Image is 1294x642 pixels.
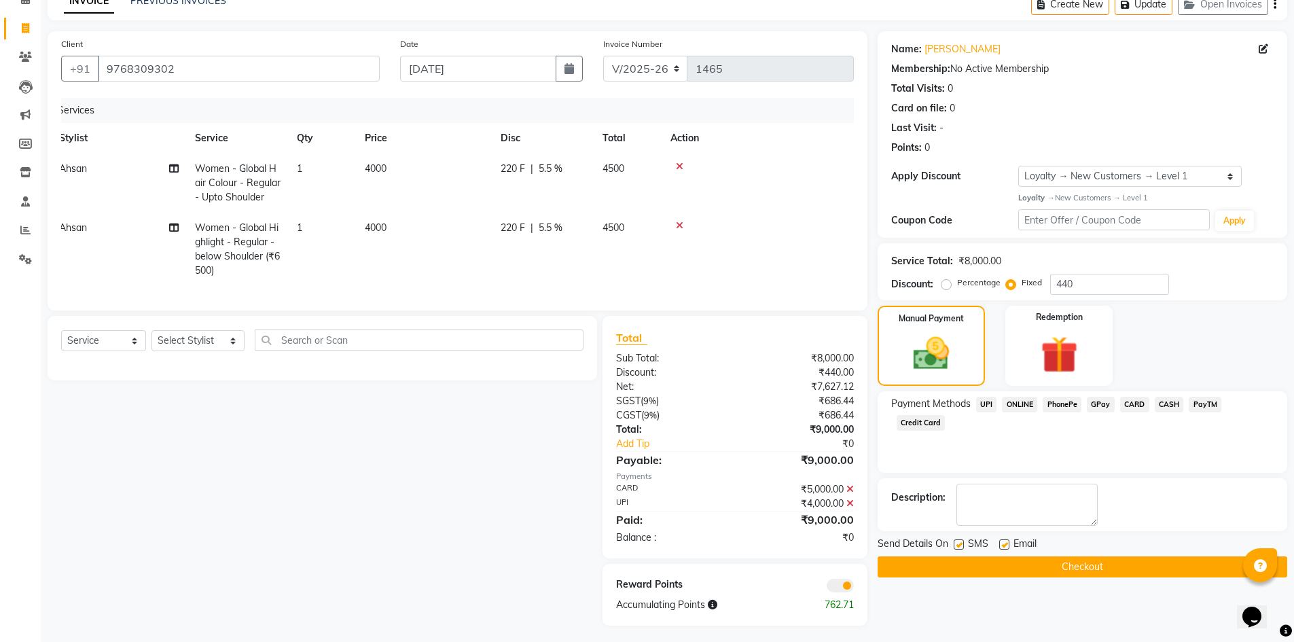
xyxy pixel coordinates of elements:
[365,221,387,234] span: 4000
[531,221,533,235] span: |
[735,380,864,394] div: ₹7,627.12
[297,162,302,175] span: 1
[644,410,657,421] span: 9%
[1002,397,1037,412] span: ONLINE
[297,221,302,234] span: 1
[1120,397,1149,412] span: CARD
[606,423,735,437] div: Total:
[255,329,583,351] input: Search or Scan
[606,577,735,592] div: Reward Points
[662,123,844,154] th: Action
[594,123,662,154] th: Total
[958,254,1001,268] div: ₹8,000.00
[878,556,1287,577] button: Checkout
[1022,277,1042,289] label: Fixed
[891,62,1274,76] div: No Active Membership
[539,221,562,235] span: 5.5 %
[603,162,624,175] span: 4500
[1155,397,1184,412] span: CASH
[735,482,864,497] div: ₹5,000.00
[924,141,930,155] div: 0
[939,121,943,135] div: -
[1029,332,1090,378] img: _gift.svg
[52,98,854,123] div: Services
[950,101,955,115] div: 0
[606,497,735,511] div: UPI
[891,82,945,96] div: Total Visits:
[400,38,418,50] label: Date
[948,82,953,96] div: 0
[61,56,99,82] button: +91
[616,409,641,421] span: CGST
[735,351,864,365] div: ₹8,000.00
[195,221,280,277] span: Women - Global Highlight - Regular - below Shoulder (₹6500)
[539,162,562,176] span: 5.5 %
[1087,397,1115,412] span: GPay
[735,408,864,423] div: ₹686.44
[616,471,853,482] div: Payments
[603,38,662,50] label: Invoice Number
[606,512,735,528] div: Paid:
[757,437,864,451] div: ₹0
[957,277,1001,289] label: Percentage
[606,380,735,394] div: Net:
[606,452,735,468] div: Payable:
[501,162,525,176] span: 220 F
[976,397,997,412] span: UPI
[891,254,953,268] div: Service Total:
[59,221,87,234] span: Ahsan
[902,333,960,374] img: _cash.svg
[187,123,289,154] th: Service
[735,531,864,545] div: ₹0
[968,537,988,554] span: SMS
[891,397,971,411] span: Payment Methods
[891,141,922,155] div: Points:
[891,101,947,115] div: Card on file:
[799,598,864,612] div: 762.71
[606,394,735,408] div: ( )
[735,365,864,380] div: ₹440.00
[606,482,735,497] div: CARD
[878,537,948,554] span: Send Details On
[98,56,380,82] input: Search by Name/Mobile/Email/Code
[365,162,387,175] span: 4000
[606,408,735,423] div: ( )
[531,162,533,176] span: |
[891,121,937,135] div: Last Visit:
[606,351,735,365] div: Sub Total:
[492,123,594,154] th: Disc
[1043,397,1081,412] span: PhonePe
[606,437,756,451] a: Add Tip
[1036,311,1083,323] label: Redemption
[1018,209,1210,230] input: Enter Offer / Coupon Code
[59,162,87,175] span: Ahsan
[891,169,1019,183] div: Apply Discount
[735,512,864,528] div: ₹9,000.00
[1018,193,1054,202] strong: Loyalty →
[357,123,492,154] th: Price
[1237,588,1280,628] iframe: chat widget
[897,415,946,431] span: Credit Card
[606,531,735,545] div: Balance :
[899,313,964,325] label: Manual Payment
[1013,537,1037,554] span: Email
[616,395,641,407] span: SGST
[606,598,799,612] div: Accumulating Points
[735,452,864,468] div: ₹9,000.00
[51,123,187,154] th: Stylist
[891,491,946,505] div: Description:
[643,395,656,406] span: 9%
[735,497,864,511] div: ₹4,000.00
[1018,192,1274,204] div: New Customers → Level 1
[735,423,864,437] div: ₹9,000.00
[1215,211,1254,231] button: Apply
[501,221,525,235] span: 220 F
[195,162,281,203] span: Women - Global Hair Colour - Regular - Upto Shoulder
[1189,397,1221,412] span: PayTM
[289,123,357,154] th: Qty
[616,331,647,345] span: Total
[891,213,1019,228] div: Coupon Code
[603,221,624,234] span: 4500
[606,365,735,380] div: Discount:
[735,394,864,408] div: ₹686.44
